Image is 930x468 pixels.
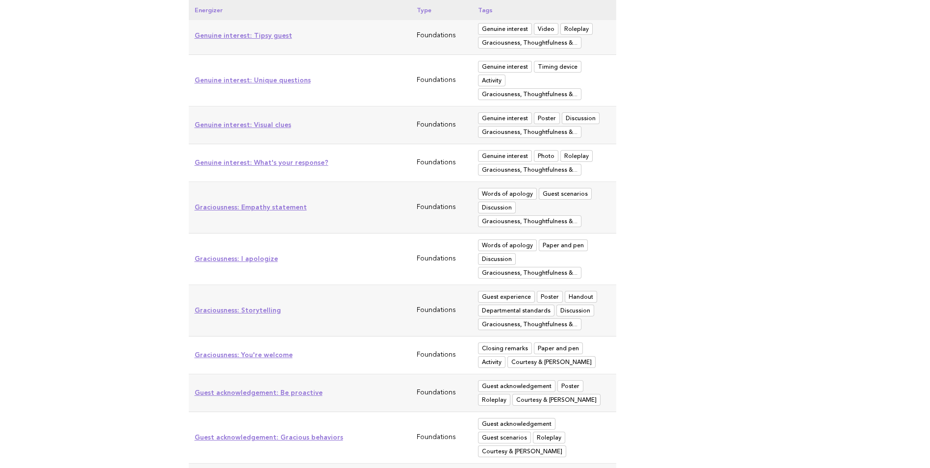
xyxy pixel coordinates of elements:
span: Guest experience [478,291,535,303]
td: Foundations [411,234,473,285]
span: Photo [534,150,558,162]
span: Roleplay [560,23,593,35]
td: Foundations [411,144,473,182]
span: Graciousness, Thoughtfulness & Sense of Personalized Service [478,318,581,330]
span: Discussion [556,305,594,316]
span: Words of apology [478,239,537,251]
span: Discussion [478,253,516,265]
span: Courtesy & Manners [512,394,601,406]
span: Roleplay [533,432,565,443]
span: Genuine interest [478,23,532,35]
td: Foundations [411,412,473,464]
td: Foundations [411,374,473,412]
a: Genuine interest: Unique questions [195,76,311,84]
a: Guest acknowledgement: Gracious behaviors [195,433,343,441]
span: Departmental standards [478,305,554,316]
span: Closing remarks [478,342,532,354]
span: Guest acknowledgement [478,418,555,430]
span: Courtesy & Manners [478,445,566,457]
span: Paper and pen [539,239,588,251]
td: Foundations [411,106,473,144]
td: Foundations [411,17,473,55]
a: Guest acknowledgement: Be proactive [195,389,323,396]
a: Genuine interest: Tipsy guest [195,31,292,39]
span: Paper and pen [534,342,583,354]
span: Words of apology [478,188,537,200]
a: Graciousness: I apologize [195,255,278,262]
span: Graciousness, Thoughtfulness & Sense of Personalized Service [478,164,581,176]
span: Poster [534,112,560,124]
span: Timing device [534,61,581,73]
span: Graciousness, Thoughtfulness & Sense of Personalized Service [478,126,581,138]
span: Video [534,23,558,35]
span: Poster [557,380,583,392]
span: Guest acknowledgement [478,380,555,392]
span: Poster [537,291,563,303]
td: Foundations [411,285,473,337]
a: Graciousness: Storytelling [195,306,281,314]
td: Foundations [411,182,473,234]
span: Activity [478,75,505,86]
a: Graciousness: You're welcome [195,351,293,359]
span: Discussion [562,112,600,124]
td: Foundations [411,337,473,374]
span: Genuine interest [478,112,532,124]
a: Graciousness: Empathy statement [195,203,307,211]
span: Graciousness, Thoughtfulness & Sense of Personalized Service [478,267,581,279]
span: Roleplay [560,150,593,162]
span: Graciousness, Thoughtfulness & Sense of Personalized Service [478,88,581,100]
span: Courtesy & Manners [507,356,596,368]
span: Genuine interest [478,61,532,73]
a: Genuine interest: What's your response? [195,158,328,166]
span: Genuine interest [478,150,532,162]
td: Foundations [411,55,473,106]
span: Graciousness, Thoughtfulness & Sense of Personalized Service [478,37,581,49]
span: Guest scenarios [478,432,531,443]
span: Graciousness, Thoughtfulness & Sense of Personalized Service [478,215,581,227]
a: Genuine interest: Visual clues [195,121,291,129]
span: Roleplay [478,394,510,406]
span: Activity [478,356,505,368]
span: Handout [565,291,597,303]
span: Guest scenarios [539,188,592,200]
span: Discussion [478,202,516,213]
